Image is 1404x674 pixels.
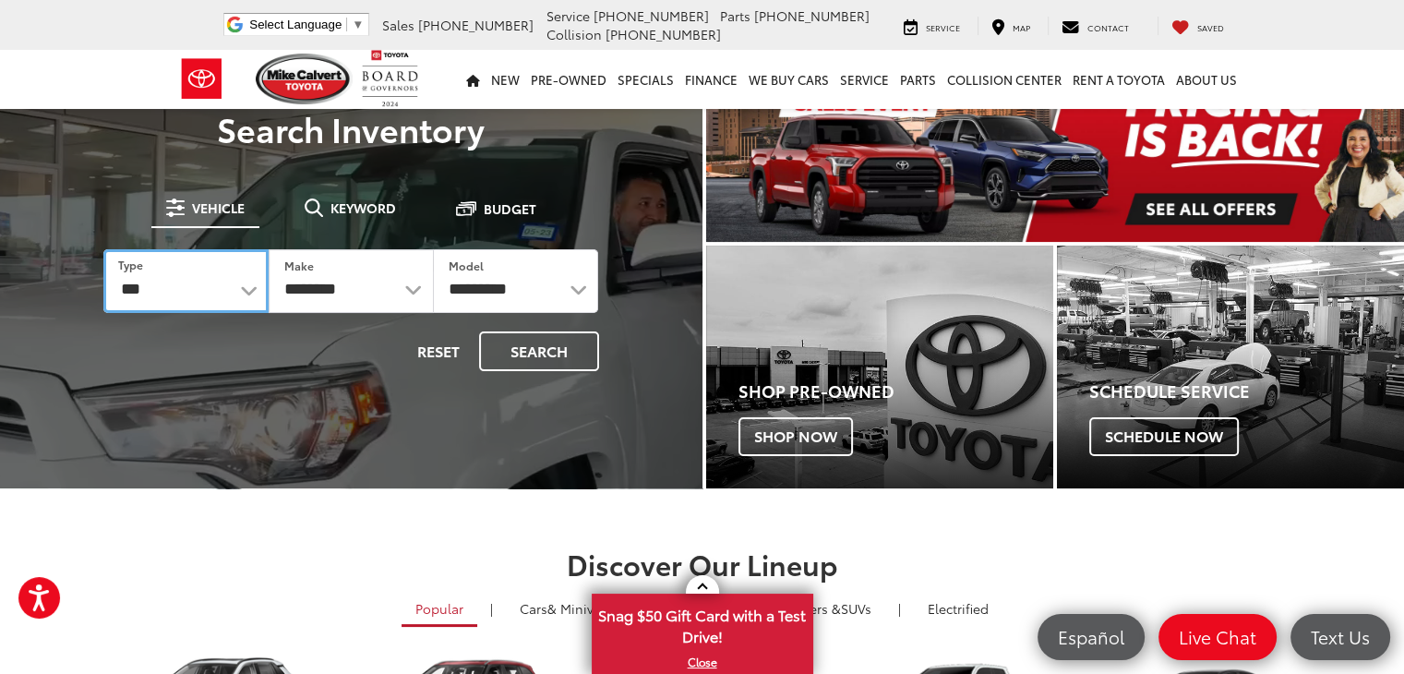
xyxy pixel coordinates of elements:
[612,50,679,109] a: Specials
[890,17,974,35] a: Service
[1290,614,1390,660] a: Text Us
[894,50,942,109] a: Parts
[284,258,314,273] label: Make
[1170,50,1242,109] a: About Us
[486,599,498,618] li: |
[461,50,486,109] a: Home
[926,21,960,33] span: Service
[346,18,347,31] span: ​
[1013,21,1030,33] span: Map
[1038,614,1145,660] a: Español
[679,50,743,109] a: Finance
[249,18,342,31] span: Select Language
[942,50,1067,109] a: Collision Center
[1087,21,1129,33] span: Contact
[192,201,245,214] span: Vehicle
[914,593,1002,624] a: Electrified
[546,25,602,43] span: Collision
[834,50,894,109] a: Service
[167,49,236,109] img: Toyota
[1057,246,1404,488] div: Toyota
[1197,21,1224,33] span: Saved
[352,18,364,31] span: ▼
[1089,382,1404,401] h4: Schedule Service
[1302,625,1379,648] span: Text Us
[594,6,709,25] span: [PHONE_NUMBER]
[546,6,590,25] span: Service
[506,593,623,624] a: Cars
[1067,50,1170,109] a: Rent a Toyota
[479,331,599,371] button: Search
[720,6,750,25] span: Parts
[382,16,414,34] span: Sales
[594,596,811,652] span: Snag $50 Gift Card with a Test Drive!
[743,50,834,109] a: WE BUY CARS
[486,50,525,109] a: New
[118,257,143,272] label: Type
[738,417,853,456] span: Shop Now
[706,246,1053,488] a: Shop Pre-Owned Shop Now
[738,382,1053,401] h4: Shop Pre-Owned
[1158,614,1277,660] a: Live Chat
[547,599,609,618] span: & Minivan
[606,25,721,43] span: [PHONE_NUMBER]
[418,16,534,34] span: [PHONE_NUMBER]
[1170,625,1266,648] span: Live Chat
[484,202,536,215] span: Budget
[449,258,484,273] label: Model
[706,246,1053,488] div: Toyota
[78,110,625,147] h3: Search Inventory
[894,599,906,618] li: |
[746,593,885,624] a: SUVs
[402,331,475,371] button: Reset
[402,593,477,627] a: Popular
[1089,417,1239,456] span: Schedule Now
[978,17,1044,35] a: Map
[256,54,354,104] img: Mike Calvert Toyota
[525,50,612,109] a: Pre-Owned
[1158,17,1238,35] a: My Saved Vehicles
[249,18,364,31] a: Select Language​
[330,201,396,214] span: Keyword
[754,6,870,25] span: [PHONE_NUMBER]
[1057,246,1404,488] a: Schedule Service Schedule Now
[1049,625,1134,648] span: Español
[52,548,1353,579] h2: Discover Our Lineup
[1048,17,1143,35] a: Contact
